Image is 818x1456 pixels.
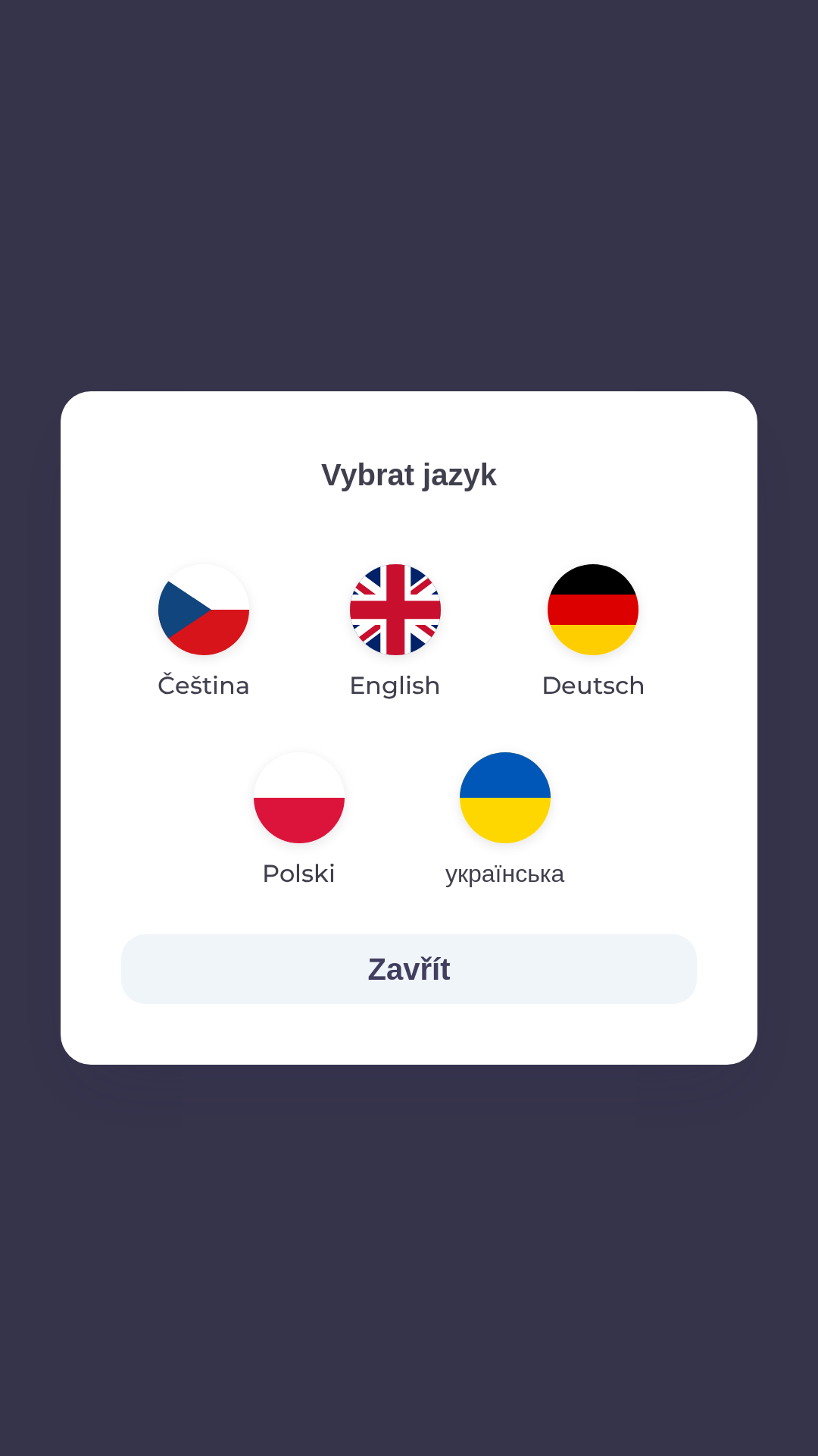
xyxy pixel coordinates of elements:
[445,855,564,892] p: українська
[121,934,697,1004] button: Zavřít
[121,452,697,497] p: Vybrat jazyk
[158,667,250,704] p: Čeština
[542,667,645,704] p: Deutsch
[217,740,381,904] button: Polski
[313,552,477,716] button: English
[409,740,601,904] button: українська
[121,552,286,716] button: Čeština
[254,752,345,843] img: pl flag
[158,564,249,655] img: cs flag
[460,752,551,843] img: uk flag
[349,667,441,704] p: English
[262,855,336,892] p: Polski
[350,564,441,655] img: en flag
[505,552,682,716] button: Deutsch
[548,564,638,655] img: de flag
